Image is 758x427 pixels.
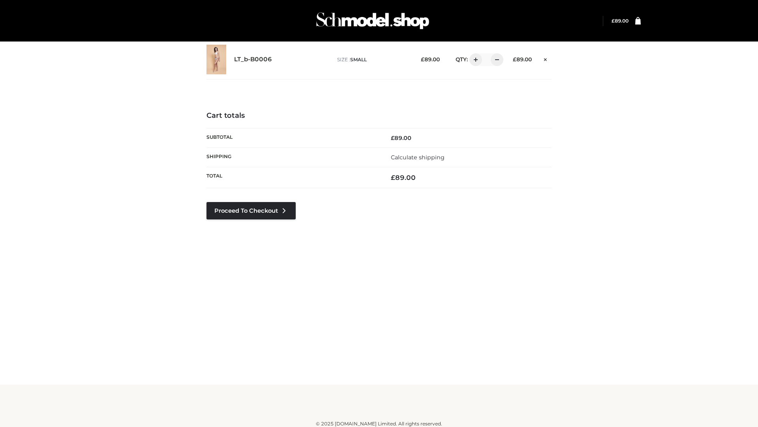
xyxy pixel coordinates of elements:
a: £89.00 [612,18,629,24]
span: £ [612,18,615,24]
img: Schmodel Admin 964 [313,5,432,36]
h4: Cart totals [206,111,552,120]
a: Remove this item [540,53,552,64]
a: Calculate shipping [391,154,445,161]
span: £ [391,174,395,181]
span: SMALL [350,57,367,62]
a: LT_b-B0006 [234,56,272,63]
bdi: 89.00 [391,174,416,181]
div: QTY: [448,53,501,66]
bdi: 89.00 [421,56,440,62]
span: £ [391,134,394,142]
a: Proceed to Checkout [206,202,296,219]
th: Shipping [206,147,379,167]
p: size : [337,56,409,63]
bdi: 89.00 [612,18,629,24]
bdi: 89.00 [513,56,532,62]
span: £ [421,56,424,62]
bdi: 89.00 [391,134,411,142]
th: Subtotal [206,128,379,147]
th: Total [206,167,379,188]
span: £ [513,56,516,62]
